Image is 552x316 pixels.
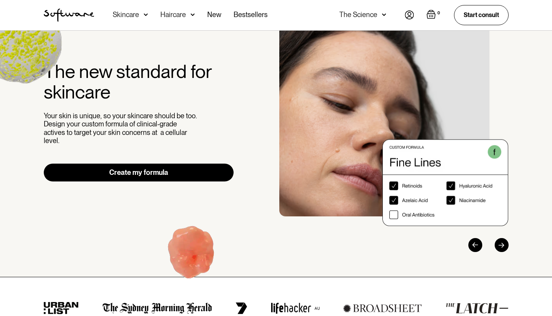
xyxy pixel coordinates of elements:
[454,5,509,25] a: Start consult
[113,11,139,19] div: Skincare
[103,302,212,314] img: the Sydney morning herald logo
[279,17,509,226] div: 2 / 3
[44,302,79,314] img: urban list logo
[144,208,240,303] img: Hydroquinone (skin lightening agent)
[495,238,509,252] div: Next slide
[426,10,442,21] a: Open empty cart
[44,112,199,145] p: Your skin is unique, so your skincare should be too. Design your custom formula of clinical-grade...
[44,61,234,102] h2: The new standard for skincare
[44,164,234,181] a: Create my formula
[445,303,508,314] img: the latch logo
[468,238,482,252] div: Previous slide
[44,9,94,22] a: home
[191,11,195,19] img: arrow down
[382,11,386,19] img: arrow down
[144,11,148,19] img: arrow down
[271,302,320,314] img: lifehacker logo
[339,11,377,19] div: The Science
[343,304,422,313] img: broadsheet logo
[44,9,94,22] img: Software Logo
[436,10,442,17] div: 0
[160,11,186,19] div: Haircare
